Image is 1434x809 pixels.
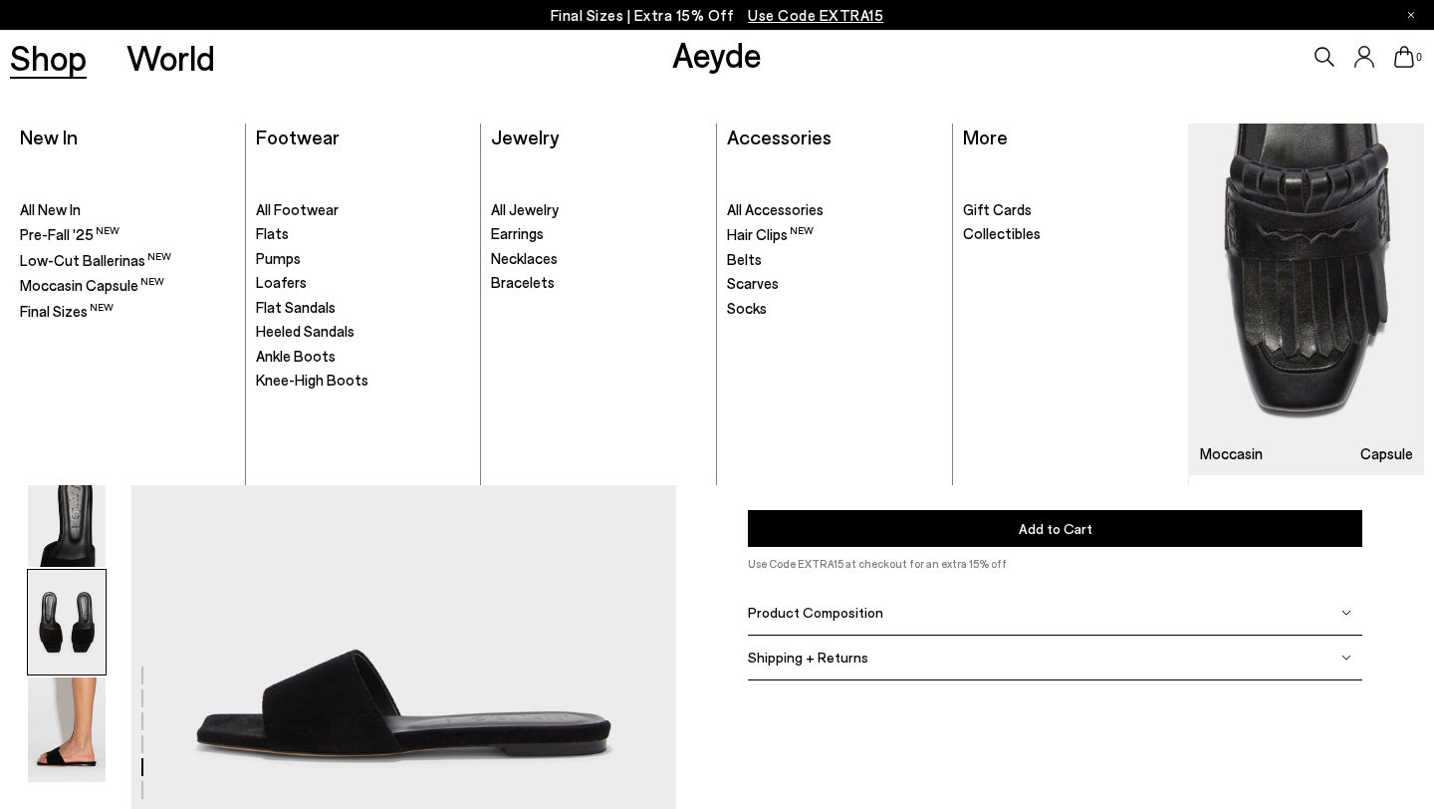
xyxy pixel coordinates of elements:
img: Anna Suede Sandals - Image 5 [28,570,106,674]
img: svg%3E [1341,653,1351,663]
a: Scarves [727,274,942,294]
span: Loafers [256,273,307,291]
p: Use Code EXTRA15 at checkout for an extra 15% off [748,555,1362,573]
span: Hair Clips [727,225,814,243]
button: Add to Cart [748,510,1362,547]
a: Collectibles [963,224,1179,244]
span: All Accessories [727,200,824,218]
a: All Footwear [256,200,471,220]
a: Jewelry [491,125,559,148]
a: Socks [727,299,942,319]
a: New In [20,125,78,148]
img: svg%3E [1341,608,1351,618]
span: Bracelets [491,273,555,291]
a: Footwear [256,125,340,148]
span: Heeled Sandals [256,322,355,340]
span: Flat Sandals [256,298,336,316]
p: Final Sizes | Extra 15% Off [551,3,884,28]
a: All Jewelry [491,200,706,220]
a: Pre-Fall '25 [20,224,235,245]
h3: Moccasin [1200,446,1263,461]
a: Shop [10,40,87,75]
a: Ankle Boots [256,347,471,367]
a: Belts [727,250,942,270]
h3: Capsule [1360,446,1413,461]
span: Ankle Boots [256,347,336,365]
span: Navigate to /collections/ss25-final-sizes [748,6,883,24]
a: Flats [256,224,471,244]
img: Mobile_e6eede4d-78b8-4bd1-ae2a-4197e375e133_900x.jpg [1189,124,1424,475]
a: 0 [1394,46,1414,68]
span: Final Sizes [20,302,114,320]
span: Socks [727,299,767,317]
a: Final Sizes [20,301,235,322]
a: Bracelets [491,273,706,293]
a: Aeyde [672,33,762,75]
span: Belts [727,250,762,268]
img: Anna Suede Sandals - Image 6 [28,677,106,782]
a: Hair Clips [727,224,942,245]
span: Scarves [727,274,779,292]
span: Add to Cart [1019,520,1092,537]
span: Necklaces [491,249,558,267]
a: Moccasin Capsule [1189,124,1424,475]
a: Pumps [256,249,471,269]
a: All Accessories [727,200,942,220]
a: All New In [20,200,235,220]
span: Pumps [256,249,301,267]
a: Flat Sandals [256,298,471,318]
span: Flats [256,224,289,242]
a: Gift Cards [963,200,1179,220]
a: Loafers [256,273,471,293]
a: World [126,40,215,75]
a: Necklaces [491,249,706,269]
span: Gift Cards [963,200,1032,218]
a: Earrings [491,224,706,244]
span: Shipping + Returns [748,649,868,666]
a: Moccasin Capsule [20,275,235,296]
span: Moccasin Capsule [20,276,164,294]
a: More [963,125,1008,148]
span: Pre-Fall '25 [20,225,119,243]
span: All New In [20,200,81,218]
a: Knee-High Boots [256,371,471,391]
a: Low-Cut Ballerinas [20,250,235,271]
span: 0 [1414,52,1424,63]
span: Knee-High Boots [256,371,368,389]
span: All Footwear [256,200,339,218]
span: Collectibles [963,224,1041,242]
span: All Jewelry [491,200,559,218]
a: Accessories [727,125,832,148]
a: Heeled Sandals [256,322,471,342]
span: Product Composition [748,604,883,621]
span: Earrings [491,224,544,242]
img: Anna Suede Sandals - Image 4 [28,462,106,567]
span: Low-Cut Ballerinas [20,251,171,269]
